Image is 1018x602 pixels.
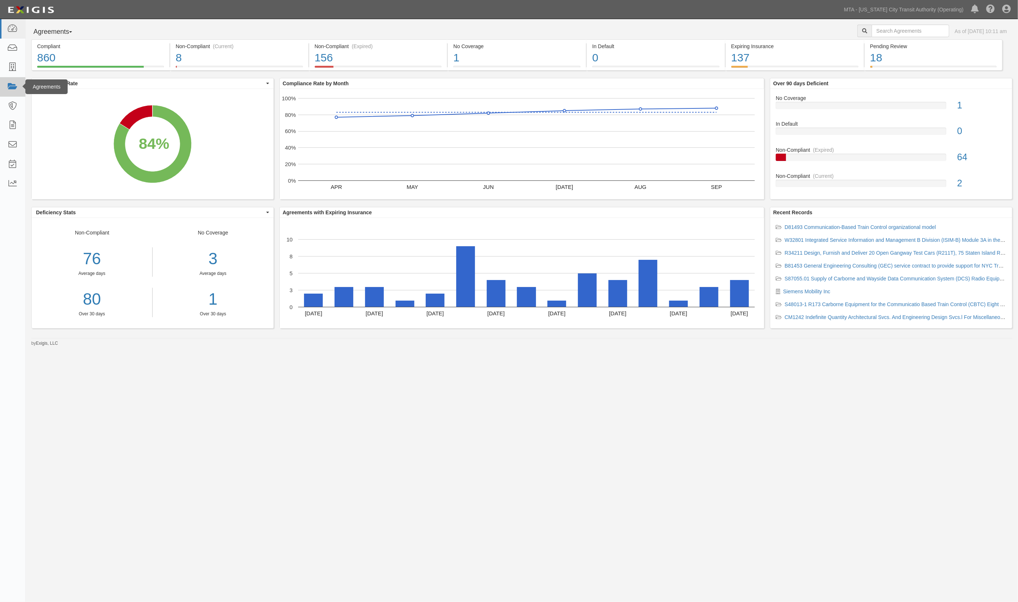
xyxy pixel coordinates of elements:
a: In Default0 [776,120,1007,146]
div: 137 [731,50,858,66]
div: 0 [952,125,1012,138]
text: 8 [289,253,292,259]
div: No Coverage [453,43,581,50]
div: No Coverage [770,94,1012,102]
a: Exigis, LLC [36,341,58,346]
text: [DATE] [487,310,504,316]
div: In Default [770,120,1012,128]
a: Compliant860 [31,66,169,72]
div: 156 [315,50,442,66]
div: 1 [952,99,1012,112]
svg: A chart. [32,89,273,199]
a: No Coverage1 [448,66,586,72]
a: Non-Compliant(Current)2 [776,172,1007,193]
div: Non-Compliant (Expired) [315,43,442,50]
div: 2 [952,177,1012,190]
input: Search Agreements [872,25,949,37]
div: Average days [158,270,268,277]
text: [DATE] [731,310,748,316]
a: MTA - [US_STATE] City Transit Authority (Operating) [840,2,967,17]
div: (Current) [213,43,233,50]
button: Deficiency Stats [32,207,274,218]
text: 0 [289,304,292,310]
svg: A chart. [280,89,764,199]
button: Compliance Rate [32,78,274,89]
div: Non-Compliant [32,229,153,317]
div: 84% [139,133,169,154]
div: Over 30 days [158,311,268,317]
div: 18 [870,50,997,66]
div: Over 30 days [32,311,152,317]
a: Non-Compliant(Expired)156 [309,66,447,72]
text: [DATE] [556,183,573,190]
text: [DATE] [365,310,383,316]
div: Pending Review [870,43,997,50]
div: 8 [176,50,303,66]
span: Deficiency Stats [36,209,264,216]
text: 60% [285,128,296,134]
b: Over 90 days Deficient [773,80,828,86]
text: 5 [289,270,292,276]
b: Recent Records [773,209,812,215]
img: logo-5460c22ac91f19d4615b14bd174203de0afe785f0fc80cf4dbbc73dc1793850b.png [6,3,56,17]
div: 0 [592,50,719,66]
text: SEP [711,183,722,190]
text: [DATE] [670,310,687,316]
text: 100% [282,95,296,101]
text: APR [331,183,342,190]
text: [DATE] [305,310,322,316]
a: 1 [158,288,268,311]
text: 3 [289,287,292,293]
div: In Default [592,43,719,50]
text: 80% [285,111,296,118]
text: 10 [286,236,293,242]
div: (Expired) [352,43,373,50]
div: Compliant [37,43,164,50]
div: 64 [952,151,1012,164]
text: JUN [483,183,494,190]
a: Expiring Insurance137 [726,66,864,72]
div: Agreements [25,79,68,94]
div: As of [DATE] 10:11 am [955,28,1007,35]
a: No Coverage1 [776,94,1007,121]
a: Non-Compliant(Current)8 [170,66,308,72]
div: 1 [453,50,581,66]
text: [DATE] [426,310,444,316]
a: Non-Compliant(Expired)64 [776,146,1007,172]
div: Expiring Insurance [731,43,858,50]
div: (Expired) [813,146,834,154]
div: Non-Compliant [770,172,1012,180]
div: Average days [32,270,152,277]
text: 40% [285,144,296,151]
text: 20% [285,161,296,167]
b: Compliance Rate by Month [283,80,349,86]
small: by [31,340,58,347]
div: No Coverage [153,229,274,317]
i: Help Center - Complianz [986,5,995,14]
div: 76 [32,247,152,270]
a: D81493 Communication-Based Train Control organizational model [785,224,936,230]
a: In Default0 [587,66,725,72]
a: Siemens Mobility Inc [783,289,830,294]
div: (Current) [813,172,834,180]
div: Non-Compliant (Current) [176,43,303,50]
span: Compliance Rate [36,80,264,87]
div: 860 [37,50,164,66]
text: [DATE] [609,310,626,316]
button: Agreements [31,25,86,39]
div: 3 [158,247,268,270]
a: Pending Review18 [865,66,1003,72]
text: 0% [288,177,296,183]
svg: A chart. [280,218,764,328]
text: AUG [635,183,647,190]
b: Agreements with Expiring Insurance [283,209,372,215]
div: Non-Compliant [770,146,1012,154]
text: MAY [407,183,418,190]
a: 80 [32,288,152,311]
text: [DATE] [548,310,565,316]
